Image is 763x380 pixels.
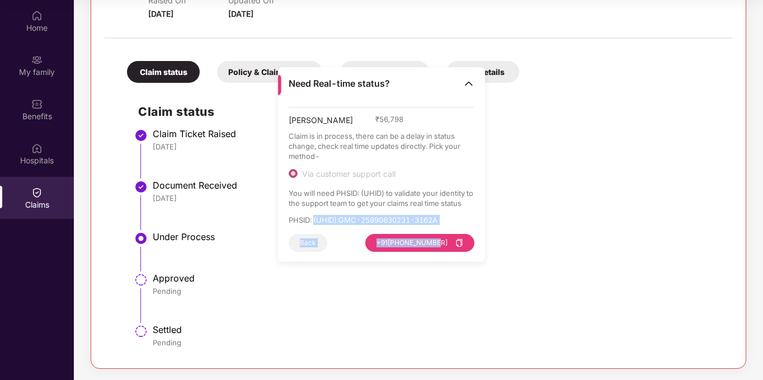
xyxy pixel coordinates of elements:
div: Policy & Claim Details [217,61,322,83]
div: [DATE] [153,193,721,203]
button: +91[PHONE_NUMBER]copy [365,234,474,252]
div: Claim status [127,61,200,83]
span: copy [455,239,463,247]
img: svg+xml;base64,PHN2ZyBpZD0iSG9tZSIgeG1sbnM9Imh0dHA6Ly93d3cudzMub3JnLzIwMDAvc3ZnIiB3aWR0aD0iMjAiIG... [31,10,43,21]
div: Claim Ticket Raised [153,128,721,139]
div: Approved [153,273,721,284]
span: [PERSON_NAME] [289,114,353,131]
button: Back [289,234,327,252]
span: Need Real-time status? [289,78,390,90]
div: Pending [153,286,721,296]
div: [DATE] [153,142,721,152]
img: svg+xml;base64,PHN2ZyBpZD0iQmVuZWZpdHMiIHhtbG5zPSJodHRwOi8vd3d3LnczLm9yZy8yMDAwL3N2ZyIgd2lkdGg9Ij... [31,98,43,110]
span: Via customer support call [298,169,400,179]
img: svg+xml;base64,PHN2ZyBpZD0iSG9zcGl0YWxzIiB4bWxucz0iaHR0cDovL3d3dy53My5vcmcvMjAwMC9zdmciIHdpZHRoPS... [31,143,43,154]
div: Under Process [153,231,721,242]
img: svg+xml;base64,PHN2ZyBpZD0iQ2xhaW0iIHhtbG5zPSJodHRwOi8vd3d3LnczLm9yZy8yMDAwL3N2ZyIgd2lkdGg9IjIwIi... [31,187,43,198]
div: TPA Details [446,61,519,83]
div: Pending [153,337,721,348]
img: svg+xml;base64,PHN2ZyBpZD0iU3RlcC1BY3RpdmUtMzJ4MzIiIHhtbG5zPSJodHRwOi8vd3d3LnczLm9yZy8yMDAwL3N2Zy... [134,232,148,245]
img: svg+xml;base64,PHN2ZyB3aWR0aD0iMjAiIGhlaWdodD0iMjAiIHZpZXdCb3g9IjAgMCAyMCAyMCIgZmlsbD0ibm9uZSIgeG... [31,54,43,65]
div: Employee Details [340,61,429,83]
p: PHSID: (UHID) : GMC-25990630231-3162A [289,215,475,225]
span: [DATE] [228,9,253,18]
img: svg+xml;base64,PHN2ZyBpZD0iU3RlcC1QZW5kaW5nLTMyeDMyIiB4bWxucz0iaHR0cDovL3d3dy53My5vcmcvMjAwMC9zdm... [134,325,148,338]
div: Document Received [153,180,721,191]
span: [DATE] [148,9,173,18]
img: Toggle Icon [463,78,474,89]
p: Claim is in process, there can be a delay in status change, check real time updates directly. Pic... [289,131,475,161]
img: svg+xml;base64,PHN2ZyBpZD0iU3RlcC1Eb25lLTMyeDMyIiB4bWxucz0iaHR0cDovL3d3dy53My5vcmcvMjAwMC9zdmciIH... [134,129,148,142]
h2: Claim status [138,102,721,121]
span: ₹ 56,798 [375,114,403,124]
img: svg+xml;base64,PHN2ZyBpZD0iU3RlcC1Eb25lLTMyeDMyIiB4bWxucz0iaHR0cDovL3d3dy53My5vcmcvMjAwMC9zdmciIH... [134,180,148,194]
p: You will need PHSID: (UHID) to validate your identity to the support team to get your claims real... [289,188,475,208]
div: Settled [153,324,721,335]
img: svg+xml;base64,PHN2ZyBpZD0iU3RlcC1QZW5kaW5nLTMyeDMyIiB4bWxucz0iaHR0cDovL3d3dy53My5vcmcvMjAwMC9zdm... [134,273,148,287]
